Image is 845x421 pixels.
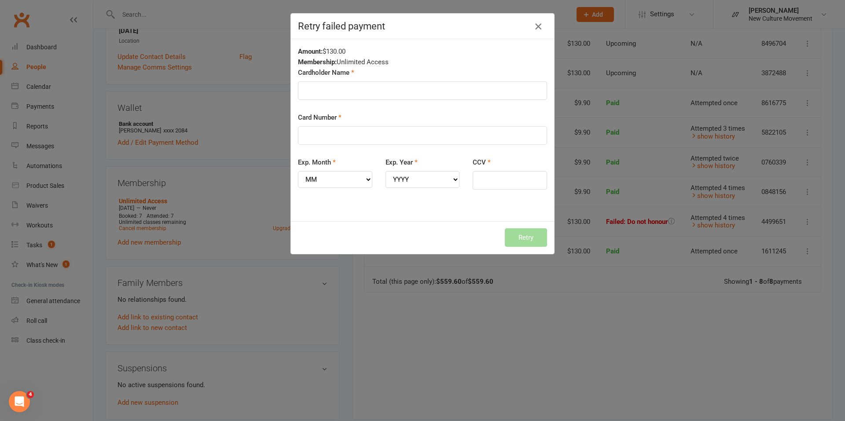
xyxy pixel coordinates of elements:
[298,157,336,168] label: Exp. Month
[473,157,491,168] label: CCV
[298,67,354,78] label: Cardholder Name
[298,58,337,66] strong: Membership:
[298,48,323,55] strong: Amount:
[9,391,30,412] iframe: Intercom live chat
[298,112,342,123] label: Card Number
[531,19,545,33] button: Close
[386,157,418,168] label: Exp. Year
[298,46,547,57] div: $130.00
[298,57,547,67] div: Unlimited Access
[27,391,34,398] span: 4
[298,21,547,32] h4: Retry failed payment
